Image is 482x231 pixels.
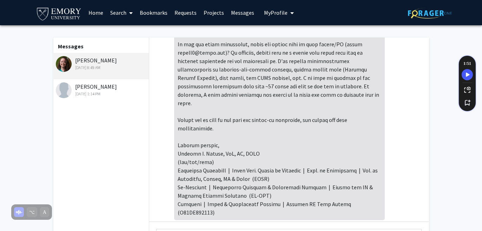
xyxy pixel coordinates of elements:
[264,9,288,16] span: My Profile
[107,0,136,25] a: Search
[56,64,147,71] div: [DATE] 8:49 AM
[58,43,84,50] b: Messages
[171,0,200,25] a: Requests
[56,82,72,98] img: Kaveeta Kaw
[408,8,452,19] img: ForagerOne Logo
[227,0,258,25] a: Messages
[56,56,72,72] img: Kathryn Oliver
[5,199,30,226] iframe: Chat
[36,6,82,21] img: Emory University Logo
[56,56,147,71] div: [PERSON_NAME]
[136,0,171,25] a: Bookmarks
[56,82,147,97] div: [PERSON_NAME]
[200,0,227,25] a: Projects
[56,91,147,97] div: [DATE] 1:14 PM
[85,0,107,25] a: Home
